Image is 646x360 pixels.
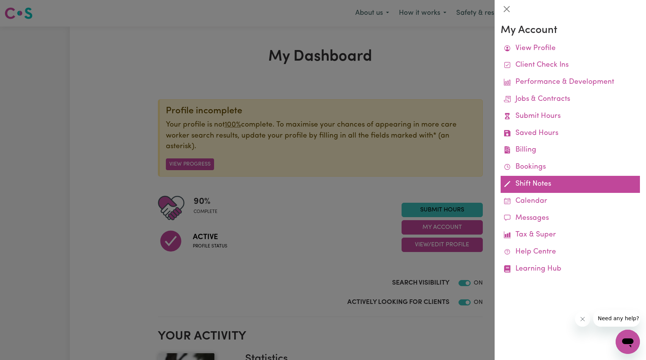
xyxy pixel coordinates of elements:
a: Learning Hub [501,261,640,278]
h3: My Account [501,24,640,37]
a: Help Centre [501,244,640,261]
a: View Profile [501,40,640,57]
a: Jobs & Contracts [501,91,640,108]
a: Client Check Ins [501,57,640,74]
a: Shift Notes [501,176,640,193]
a: Performance & Development [501,74,640,91]
iframe: Button to launch messaging window [616,330,640,354]
a: Saved Hours [501,125,640,142]
iframe: Close message [575,311,590,327]
a: Billing [501,142,640,159]
a: Calendar [501,193,640,210]
button: Close [501,3,513,15]
a: Messages [501,210,640,227]
a: Tax & Super [501,227,640,244]
a: Submit Hours [501,108,640,125]
a: Bookings [501,159,640,176]
iframe: Message from company [593,310,640,327]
